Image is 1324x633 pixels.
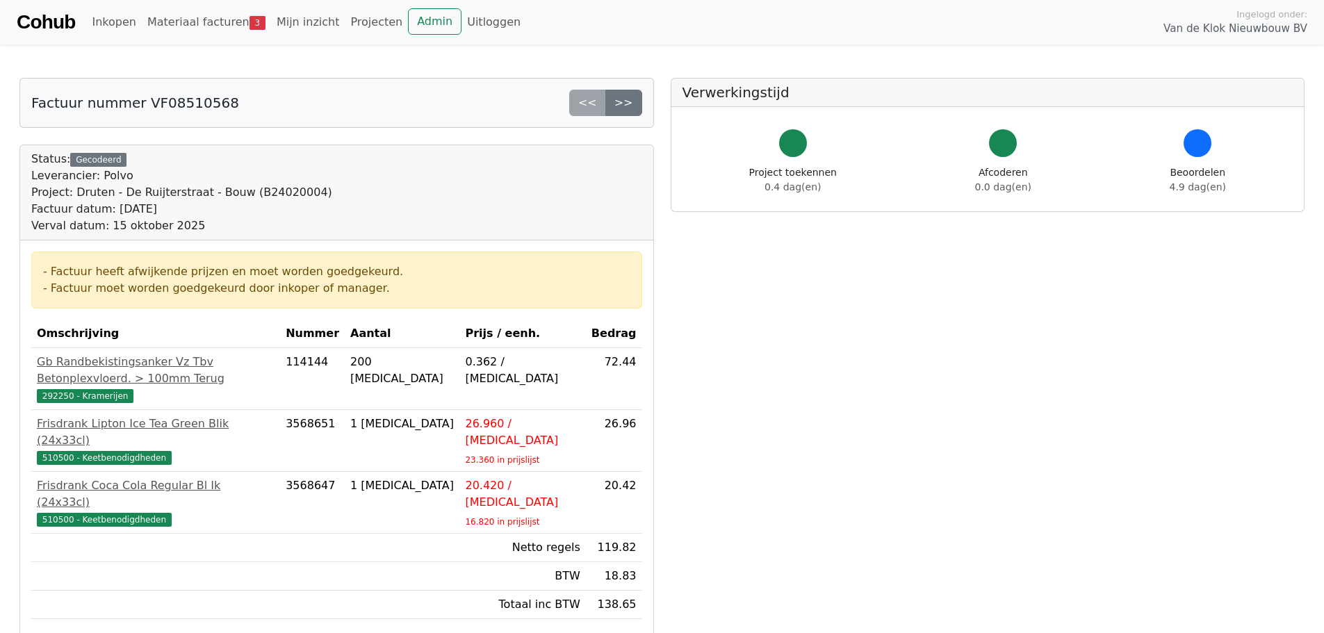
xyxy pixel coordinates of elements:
a: Inkopen [86,8,141,36]
a: >> [605,90,642,116]
a: Projecten [345,8,408,36]
td: 26.96 [586,410,642,472]
a: Uitloggen [461,8,526,36]
span: 3 [250,16,265,30]
div: - Factuur moet worden goedgekeurd door inkoper of manager. [43,280,630,297]
a: Admin [408,8,461,35]
h5: Verwerkingstijd [683,84,1293,101]
th: Omschrijving [31,320,280,348]
div: 26.960 / [MEDICAL_DATA] [465,416,580,449]
div: Gecodeerd [70,153,126,167]
a: Mijn inzicht [271,8,345,36]
td: 114144 [280,348,345,410]
th: Aantal [345,320,459,348]
div: Verval datum: 15 oktober 2025 [31,217,332,234]
th: Bedrag [586,320,642,348]
div: Frisdrank Lipton Ice Tea Green Blik (24x33cl) [37,416,275,449]
div: Status: [31,151,332,234]
th: Prijs / eenh. [459,320,585,348]
td: BTW [459,562,585,591]
a: Frisdrank Coca Cola Regular Bl Ik (24x33cl)510500 - Keetbenodigdheden [37,477,275,527]
sub: 16.820 in prijslijst [465,517,539,527]
div: Afcoderen [975,165,1031,195]
td: 18.83 [586,562,642,591]
div: 200 [MEDICAL_DATA] [350,354,454,387]
a: Frisdrank Lipton Ice Tea Green Blik (24x33cl)510500 - Keetbenodigdheden [37,416,275,466]
th: Nummer [280,320,345,348]
div: 1 [MEDICAL_DATA] [350,477,454,494]
div: 20.420 / [MEDICAL_DATA] [465,477,580,511]
div: Leverancier: Polvo [31,167,332,184]
div: Project toekennen [749,165,837,195]
a: Materiaal facturen3 [142,8,271,36]
td: 138.65 [586,591,642,619]
div: 1 [MEDICAL_DATA] [350,416,454,432]
div: 0.362 / [MEDICAL_DATA] [465,354,580,387]
span: 0.0 dag(en) [975,181,1031,192]
td: Totaal inc BTW [459,591,585,619]
td: 72.44 [586,348,642,410]
td: 3568647 [280,472,345,534]
td: 119.82 [586,534,642,562]
span: 292250 - Kramerijen [37,389,133,403]
h5: Factuur nummer VF08510568 [31,94,239,111]
span: 4.9 dag(en) [1170,181,1226,192]
span: Ingelogd onder: [1236,8,1307,21]
div: Beoordelen [1170,165,1226,195]
div: Gb Randbekistingsanker Vz Tbv Betonplexvloerd. > 100mm Terug [37,354,275,387]
span: 510500 - Keetbenodigdheden [37,513,172,527]
span: 0.4 dag(en) [765,181,821,192]
div: Factuur datum: [DATE] [31,201,332,217]
span: Van de Klok Nieuwbouw BV [1163,21,1307,37]
div: Project: Druten - De Ruijterstraat - Bouw (B24020004) [31,184,332,201]
a: Gb Randbekistingsanker Vz Tbv Betonplexvloerd. > 100mm Terug292250 - Kramerijen [37,354,275,404]
div: Frisdrank Coca Cola Regular Bl Ik (24x33cl) [37,477,275,511]
td: Netto regels [459,534,585,562]
td: 20.42 [586,472,642,534]
div: - Factuur heeft afwijkende prijzen en moet worden goedgekeurd. [43,263,630,280]
a: Cohub [17,6,75,39]
sub: 23.360 in prijslijst [465,455,539,465]
span: 510500 - Keetbenodigdheden [37,451,172,465]
td: 3568651 [280,410,345,472]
